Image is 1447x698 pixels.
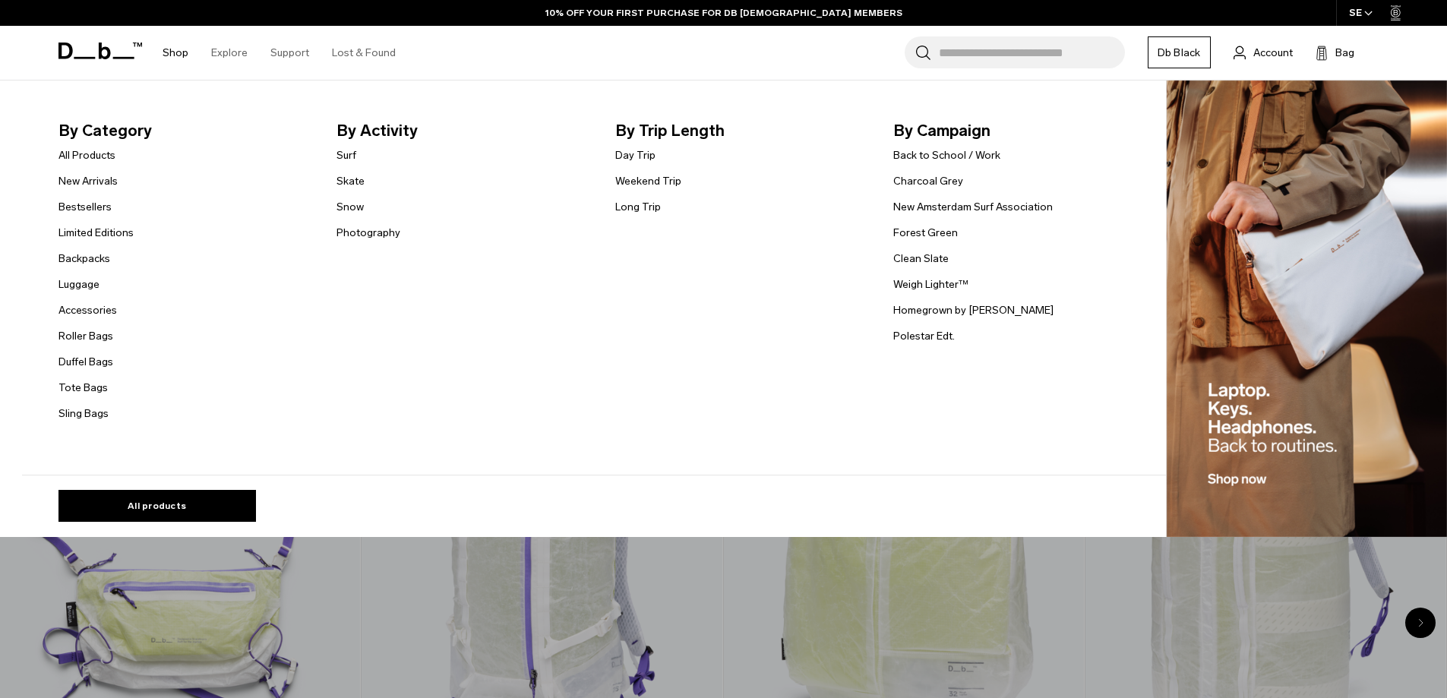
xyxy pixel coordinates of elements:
[58,147,115,163] a: All Products
[58,490,256,522] a: All products
[893,147,1000,163] a: Back to School / Work
[893,225,958,241] a: Forest Green
[1148,36,1211,68] a: Db Black
[893,199,1053,215] a: New Amsterdam Surf Association
[270,26,309,80] a: Support
[58,173,118,189] a: New Arrivals
[163,26,188,80] a: Shop
[58,118,313,143] span: By Category
[151,26,407,80] nav: Main Navigation
[58,225,134,241] a: Limited Editions
[336,225,400,241] a: Photography
[336,173,365,189] a: Skate
[615,173,681,189] a: Weekend Trip
[58,380,108,396] a: Tote Bags
[615,147,656,163] a: Day Trip
[58,354,113,370] a: Duffel Bags
[58,276,100,292] a: Luggage
[1253,45,1293,61] span: Account
[893,302,1054,318] a: Homegrown by [PERSON_NAME]
[58,328,113,344] a: Roller Bags
[1316,43,1354,62] button: Bag
[336,199,364,215] a: Snow
[893,328,955,344] a: Polestar Edt.
[615,199,661,215] a: Long Trip
[1335,45,1354,61] span: Bag
[58,251,110,267] a: Backpacks
[336,147,356,163] a: Surf
[893,173,963,189] a: Charcoal Grey
[58,406,109,422] a: Sling Bags
[336,118,591,143] span: By Activity
[332,26,396,80] a: Lost & Found
[58,199,112,215] a: Bestsellers
[1234,43,1293,62] a: Account
[545,6,902,20] a: 10% OFF YOUR FIRST PURCHASE FOR DB [DEMOGRAPHIC_DATA] MEMBERS
[893,251,949,267] a: Clean Slate
[893,118,1148,143] span: By Campaign
[58,302,117,318] a: Accessories
[211,26,248,80] a: Explore
[615,118,870,143] span: By Trip Length
[893,276,968,292] a: Weigh Lighter™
